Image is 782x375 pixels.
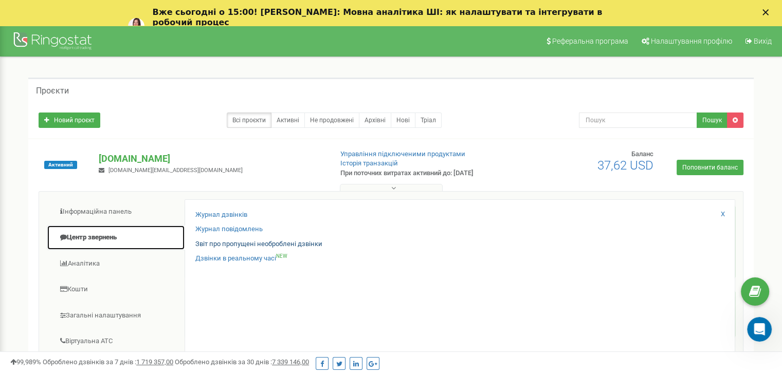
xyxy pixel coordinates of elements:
[227,113,271,128] a: Всі проєкти
[47,225,185,250] a: Центр звернень
[552,37,628,45] span: Реферальна програма
[340,159,398,167] a: Історія транзакцій
[47,199,185,224] a: Інформаційна панель
[47,277,185,302] a: Кошти
[128,18,144,34] img: Profile image for Yuliia
[195,210,247,220] a: Журнал дзвінків
[39,113,100,128] a: Новий проєкт
[762,9,773,15] div: Закрити
[153,7,603,27] b: Вже сьогодні о 15:00! [PERSON_NAME]: Мовна аналітика ШІ: як налаштувати та інтегрувати в робочий ...
[415,113,442,128] a: Тріал
[44,161,77,169] span: Активний
[340,168,505,178] p: При поточних витратах активний до: [DATE]
[721,210,725,219] a: X
[651,37,732,45] span: Налаштування профілю
[47,251,185,276] a: Аналiтика
[136,358,173,366] u: 1 719 357,00
[47,329,185,354] a: Віртуальна АТС
[195,224,263,234] a: Журнал повідомлень
[747,317,772,342] iframe: Intercom live chat
[697,113,728,128] button: Пошук
[391,113,415,128] a: Нові
[304,113,359,128] a: Не продовжені
[359,113,391,128] a: Архівні
[99,152,323,165] p: [DOMAIN_NAME]
[175,358,309,366] span: Оброблено дзвінків за 30 днів :
[195,239,322,249] a: Звіт про пропущені необроблені дзвінки
[36,86,69,96] h5: Проєкти
[108,167,243,174] span: [DOMAIN_NAME][EMAIL_ADDRESS][DOMAIN_NAME]
[579,113,697,128] input: Пошук
[10,358,41,366] span: 99,989%
[340,150,465,158] a: Управління підключеними продуктами
[597,158,653,173] span: 37,62 USD
[272,358,309,366] u: 7 339 146,00
[540,26,633,57] a: Реферальна програма
[43,358,173,366] span: Оброблено дзвінків за 7 днів :
[635,26,737,57] a: Налаштування профілю
[276,253,287,259] sup: NEW
[195,254,287,264] a: Дзвінки в реальному часіNEW
[739,26,777,57] a: Вихід
[47,303,185,328] a: Загальні налаштування
[631,150,653,158] span: Баланс
[677,160,743,175] a: Поповнити баланс
[271,113,305,128] a: Активні
[754,37,772,45] span: Вихід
